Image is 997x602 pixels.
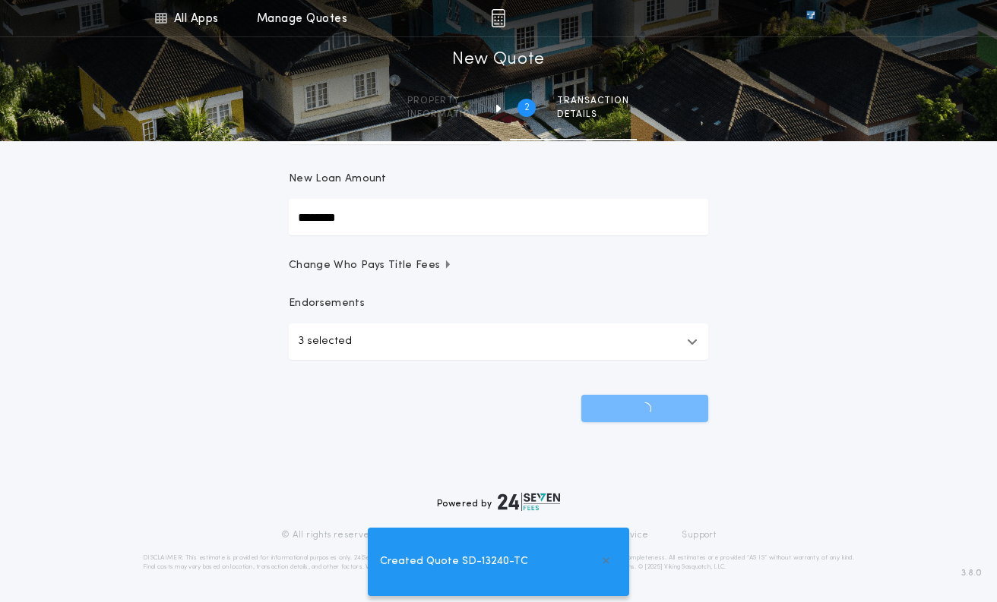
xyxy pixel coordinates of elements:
[524,102,530,114] h2: 2
[289,258,452,273] span: Change Who Pays Title Fees
[557,95,629,107] span: Transaction
[289,199,708,235] input: New Loan Amount
[491,9,505,27] img: img
[298,333,352,351] p: 3 selected
[289,323,708,360] button: 3 selected
[289,172,387,187] p: New Loan Amount
[498,493,560,511] img: logo
[407,95,478,107] span: Property
[779,11,843,26] img: vs-icon
[289,258,708,273] button: Change Who Pays Title Fees
[437,493,560,511] div: Powered by
[380,553,528,570] span: Created Quote SD-13240-TC
[289,296,708,311] p: Endorsements
[557,109,629,121] span: details
[452,48,545,72] h1: New Quote
[407,109,478,121] span: information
